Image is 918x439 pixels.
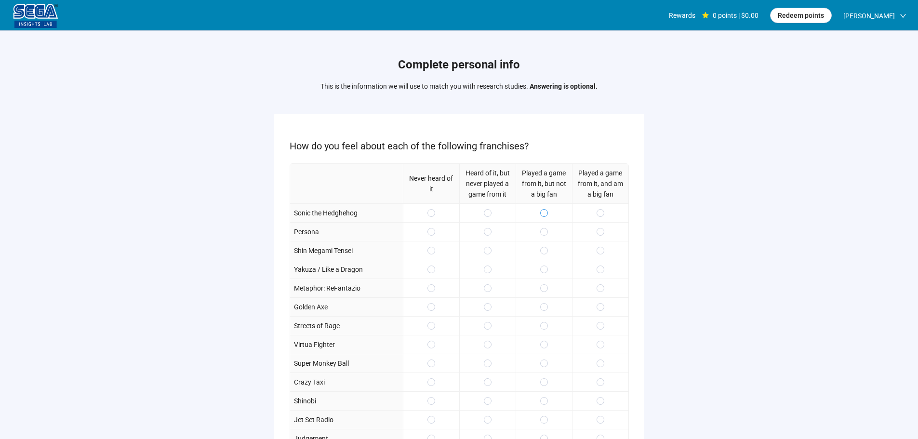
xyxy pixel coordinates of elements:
p: Persona [294,226,319,237]
p: Heard of it, but never played a game from it [464,168,512,200]
p: Streets of Rage [294,320,340,331]
span: [PERSON_NAME] [843,0,895,31]
p: Yakuza / Like a Dragon [294,264,363,275]
h1: Complete personal info [320,56,598,74]
span: star [702,12,709,19]
span: Redeem points [778,10,824,21]
p: Golden Axe [294,302,328,312]
p: Shinobi [294,396,316,406]
p: Jet Set Radio [294,414,333,425]
p: Super Monkey Ball [294,358,349,369]
span: down [900,13,906,19]
p: Never heard of it [407,173,455,194]
p: Virtua Fighter [294,339,335,350]
p: This is the information we will use to match you with research studies. [320,81,598,92]
p: Metaphor: ReFantazio [294,283,360,293]
p: How do you feel about each of the following franchises? [290,139,629,154]
p: Sonic the Hedghehog [294,208,358,218]
p: Played a game from it, and am a big fan [576,168,625,200]
p: Shin Megami Tensei [294,245,353,256]
strong: Answering is optional. [530,82,598,90]
p: Crazy Taxi [294,377,325,387]
p: Played a game from it, but not a big fan [520,168,568,200]
button: Redeem points [770,8,832,23]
